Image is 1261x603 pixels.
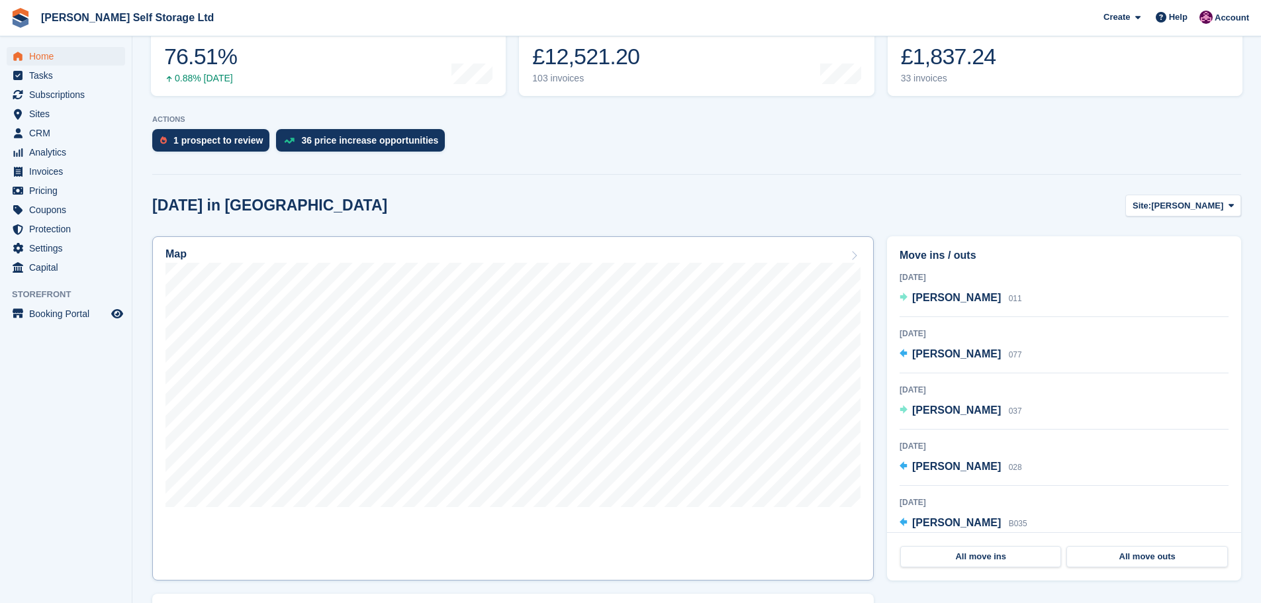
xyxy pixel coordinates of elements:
a: 36 price increase opportunities [276,129,451,158]
a: menu [7,304,125,323]
div: [DATE] [900,384,1229,396]
span: Site: [1133,199,1151,212]
a: [PERSON_NAME] 028 [900,459,1022,476]
a: Awaiting payment £1,837.24 33 invoices [888,12,1242,96]
a: Occupancy 76.51% 0.88% [DATE] [151,12,506,96]
img: price_increase_opportunities-93ffe204e8149a01c8c9dc8f82e8f89637d9d84a8eef4429ea346261dce0b2c0.svg [284,138,295,144]
span: [PERSON_NAME] [1151,199,1223,212]
a: 1 prospect to review [152,129,276,158]
span: [PERSON_NAME] [912,517,1001,528]
button: Site: [PERSON_NAME] [1125,195,1241,216]
span: Pricing [29,181,109,200]
span: 077 [1009,350,1022,359]
a: menu [7,239,125,257]
span: 028 [1009,463,1022,472]
div: £12,521.20 [532,43,639,70]
span: Capital [29,258,109,277]
a: All move outs [1066,546,1227,567]
img: stora-icon-8386f47178a22dfd0bd8f6a31ec36ba5ce8667c1dd55bd0f319d3a0aa187defe.svg [11,8,30,28]
div: 36 price increase opportunities [301,135,438,146]
a: [PERSON_NAME] 037 [900,402,1022,420]
div: 76.51% [164,43,237,70]
div: [DATE] [900,440,1229,452]
a: menu [7,181,125,200]
img: Lydia Wild [1199,11,1213,24]
span: Tasks [29,66,109,85]
span: Booking Portal [29,304,109,323]
a: menu [7,258,125,277]
a: menu [7,47,125,66]
div: 103 invoices [532,73,639,84]
a: All move ins [900,546,1061,567]
div: [DATE] [900,496,1229,508]
span: Help [1169,11,1188,24]
h2: Move ins / outs [900,248,1229,263]
a: menu [7,201,125,219]
span: Storefront [12,288,132,301]
span: Sites [29,105,109,123]
span: Invoices [29,162,109,181]
span: 011 [1009,294,1022,303]
div: 0.88% [DATE] [164,73,237,84]
div: £1,837.24 [901,43,996,70]
div: 1 prospect to review [173,135,263,146]
a: [PERSON_NAME] 077 [900,346,1022,363]
span: [PERSON_NAME] [912,404,1001,416]
a: menu [7,66,125,85]
p: ACTIONS [152,115,1241,124]
span: [PERSON_NAME] [912,348,1001,359]
a: menu [7,220,125,238]
h2: Map [165,248,187,260]
a: Map [152,236,874,580]
span: Subscriptions [29,85,109,104]
a: Month-to-date sales £12,521.20 103 invoices [519,12,874,96]
span: CRM [29,124,109,142]
a: menu [7,105,125,123]
span: Analytics [29,143,109,162]
span: [PERSON_NAME] [912,461,1001,472]
div: 33 invoices [901,73,996,84]
div: [DATE] [900,328,1229,340]
div: [DATE] [900,271,1229,283]
span: B035 [1009,519,1027,528]
img: prospect-51fa495bee0391a8d652442698ab0144808aea92771e9ea1ae160a38d050c398.svg [160,136,167,144]
span: Create [1103,11,1130,24]
a: [PERSON_NAME] Self Storage Ltd [36,7,219,28]
a: menu [7,85,125,104]
h2: [DATE] in [GEOGRAPHIC_DATA] [152,197,387,214]
span: Coupons [29,201,109,219]
a: menu [7,162,125,181]
a: [PERSON_NAME] B035 [900,515,1027,532]
span: [PERSON_NAME] [912,292,1001,303]
a: menu [7,143,125,162]
span: Home [29,47,109,66]
span: Settings [29,239,109,257]
span: Protection [29,220,109,238]
span: 037 [1009,406,1022,416]
a: [PERSON_NAME] 011 [900,290,1022,307]
a: menu [7,124,125,142]
span: Account [1215,11,1249,24]
a: Preview store [109,306,125,322]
